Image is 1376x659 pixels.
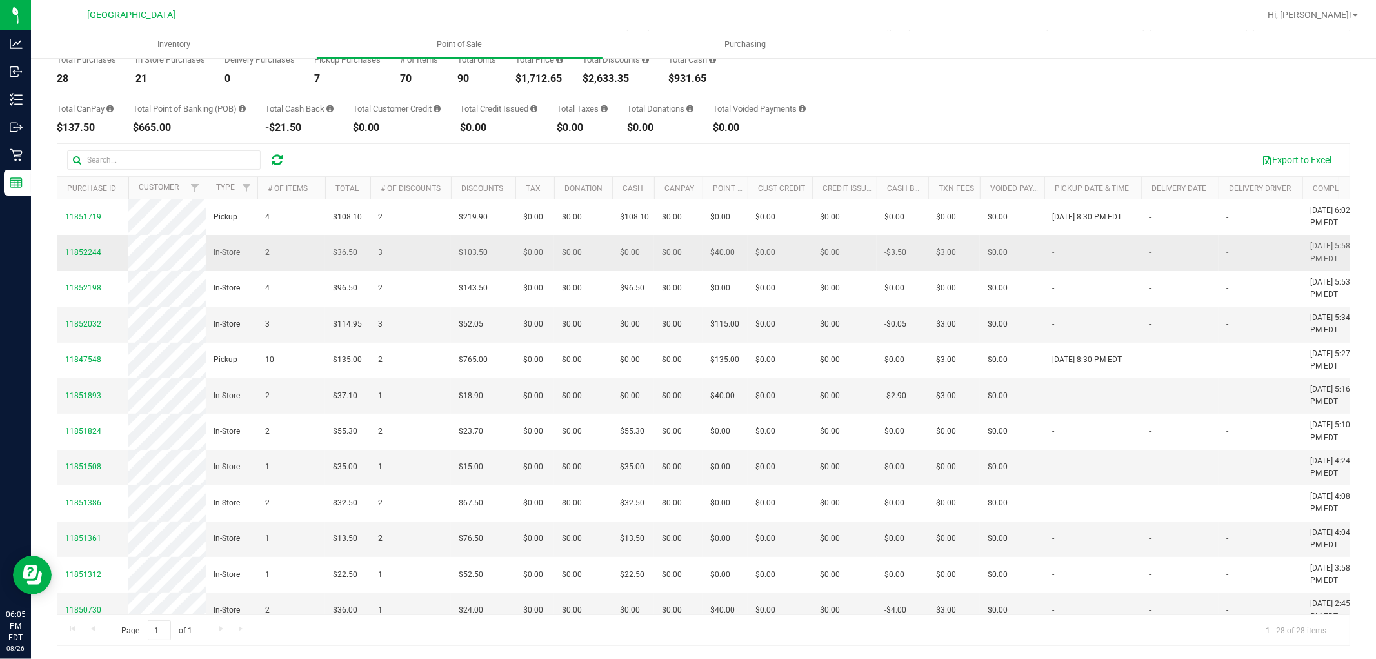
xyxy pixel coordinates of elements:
span: $0.00 [755,247,775,259]
span: $0.00 [936,497,956,509]
span: $0.00 [755,425,775,438]
a: Tax [526,184,541,193]
span: $96.50 [620,282,644,294]
span: $0.00 [936,461,956,473]
span: $0.00 [820,497,840,509]
div: $0.00 [557,123,608,133]
span: $0.00 [988,282,1008,294]
div: $665.00 [133,123,246,133]
span: $0.00 [662,425,682,438]
span: $52.50 [459,569,483,581]
span: 11851361 [65,534,101,543]
span: 3 [378,318,383,330]
span: Hi, [PERSON_NAME]! [1268,10,1351,20]
span: $0.00 [662,532,682,545]
span: $36.50 [333,247,357,259]
a: CanPay [664,184,694,193]
span: $0.00 [662,461,682,473]
span: $0.00 [620,247,640,259]
span: [DATE] 8:30 PM EDT [1052,354,1122,366]
span: [DATE] 4:08 PM EDT [1310,491,1359,515]
div: 70 [400,74,438,84]
a: Type [216,183,235,192]
a: Filter [236,177,257,199]
i: Sum of the total prices of all purchases in the date range. [556,56,563,64]
i: Sum of all voided payment transaction amounts, excluding tips and transaction fees, for all purch... [799,105,806,113]
span: 11851719 [65,212,101,221]
span: $0.00 [710,211,730,223]
span: - [1052,497,1054,509]
a: Total [335,184,359,193]
a: Filter [184,177,206,199]
span: $0.00 [662,354,682,366]
a: Voided Payment [990,184,1054,193]
span: $143.50 [459,282,488,294]
iframe: Resource center [13,556,52,594]
span: $40.00 [710,247,735,259]
a: Delivery Date [1152,184,1206,193]
span: $0.00 [523,354,543,366]
span: 2 [378,497,383,509]
span: 3 [265,318,270,330]
span: 10 [265,354,274,366]
i: Sum of the cash-back amounts from rounded-up electronic payments for all purchases in the date ra... [326,105,334,113]
span: $103.50 [459,247,488,259]
span: $0.00 [988,247,1008,259]
span: $22.50 [333,569,357,581]
inline-svg: Analytics [10,37,23,50]
span: - [1226,461,1228,473]
span: - [1149,282,1151,294]
span: $0.00 [710,497,730,509]
span: $0.00 [710,532,730,545]
span: $0.00 [884,532,904,545]
span: - [1149,425,1151,438]
span: $37.10 [333,390,357,402]
a: Txn Fees [939,184,974,193]
span: - [1226,425,1228,438]
span: - [1052,247,1054,259]
span: - [1149,247,1151,259]
span: $0.00 [820,354,840,366]
div: Total Cash [668,56,716,64]
span: $114.95 [333,318,362,330]
div: # of Items [400,56,438,64]
span: $0.00 [562,247,582,259]
inline-svg: Inventory [10,93,23,106]
input: Search... [67,150,261,170]
a: Cash Back [887,184,930,193]
span: [DATE] 5:27 PM EDT [1310,348,1359,372]
span: $0.00 [936,532,956,545]
span: 2 [378,282,383,294]
a: Customer [139,183,179,192]
span: $0.00 [884,425,904,438]
span: - [1052,461,1054,473]
inline-svg: Inbound [10,65,23,78]
span: $0.00 [820,461,840,473]
span: $52.05 [459,318,483,330]
span: 2 [265,247,270,259]
span: 4 [265,282,270,294]
div: Total Taxes [557,105,608,113]
span: In-Store [214,247,240,259]
span: $0.00 [562,318,582,330]
span: $67.50 [459,497,483,509]
span: 2 [378,211,383,223]
span: [DATE] 5:16 PM EDT [1310,383,1359,408]
div: Total Purchases [57,56,116,64]
div: Pickup Purchases [314,56,381,64]
span: $0.00 [755,497,775,509]
span: $0.00 [562,390,582,402]
span: $0.00 [562,532,582,545]
i: Sum of the successful, non-voided cash payment transactions for all purchases in the date range. ... [709,56,716,64]
span: $0.00 [662,247,682,259]
span: $0.00 [884,211,904,223]
span: $3.00 [936,354,956,366]
div: Total Price [515,56,563,64]
span: $32.50 [333,497,357,509]
span: $3.00 [936,247,956,259]
input: 1 [148,620,171,640]
span: In-Store [214,461,240,473]
a: Point of Sale [317,31,603,58]
i: Sum of the successful, non-voided payments using account credit for all purchases in the date range. [434,105,441,113]
span: $0.00 [820,318,840,330]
